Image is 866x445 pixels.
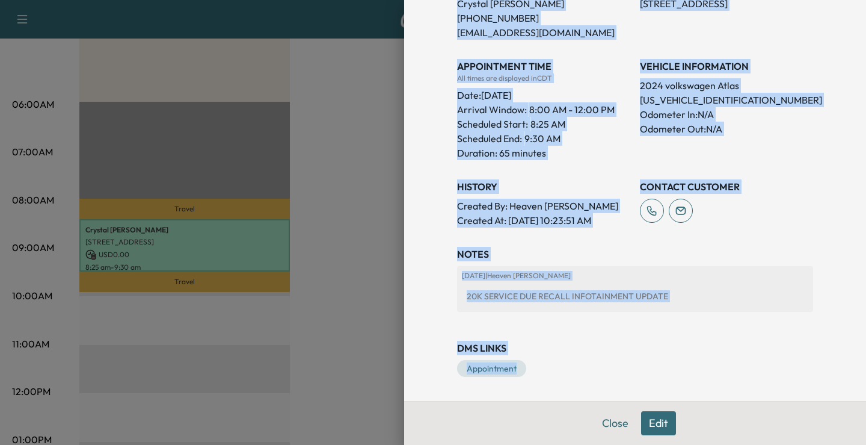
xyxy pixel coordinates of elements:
[457,247,813,261] h3: NOTES
[640,78,813,93] p: 2024 volkswagen Atlas
[457,25,630,40] p: [EMAIL_ADDRESS][DOMAIN_NAME]
[640,59,813,73] h3: VEHICLE INFORMATION
[594,411,636,435] button: Close
[641,411,676,435] button: Edit
[457,179,630,194] h3: History
[640,122,813,136] p: Odometer Out: N/A
[457,59,630,73] h3: APPOINTMENT TIME
[457,199,630,213] p: Created By : Heaven [PERSON_NAME]
[457,213,630,228] p: Created At : [DATE] 10:23:51 AM
[457,341,813,355] h3: DMS Links
[457,83,630,102] div: Date: [DATE]
[524,131,560,146] p: 9:30 AM
[640,179,813,194] h3: CONTACT CUSTOMER
[457,131,522,146] p: Scheduled End:
[457,117,528,131] p: Scheduled Start:
[640,107,813,122] p: Odometer In: N/A
[457,102,630,117] p: Arrival Window:
[529,102,615,117] span: 8:00 AM - 12:00 PM
[457,11,630,25] p: [PHONE_NUMBER]
[530,117,565,131] p: 8:25 AM
[457,360,526,377] a: Appointment
[457,146,630,160] p: Duration: 65 minutes
[462,271,808,281] p: [DATE] | Heaven [PERSON_NAME]
[462,285,808,307] div: 20K SERVICE DUE RECALL INFOTAINMENT UPDATE
[640,93,813,107] p: [US_VEHICLE_IDENTIFICATION_NUMBER]
[457,73,630,83] div: All times are displayed in CDT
